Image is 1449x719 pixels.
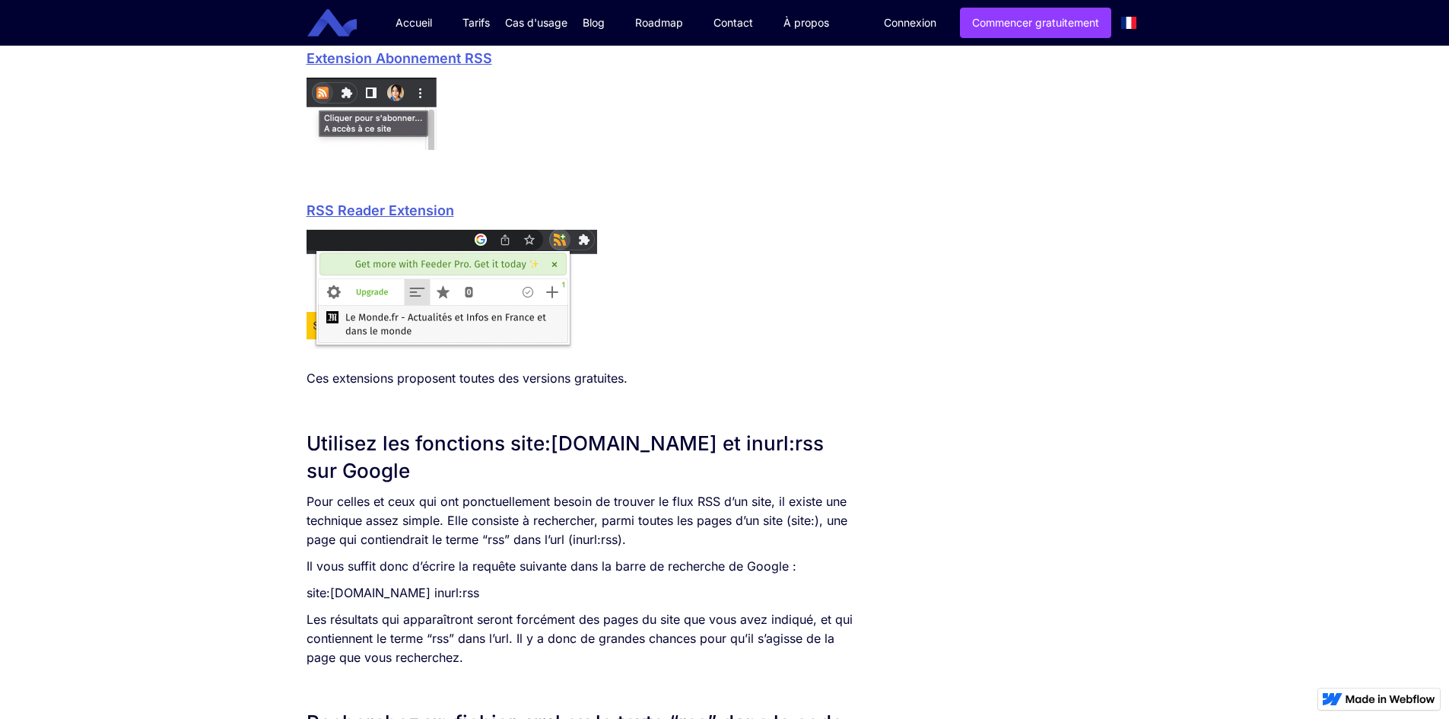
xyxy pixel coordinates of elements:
img: Capture d’écran montrant l’extension Abonnement RSS [307,78,437,150]
a: home [319,9,368,37]
p: ‍ [307,675,860,694]
h2: Utilisez les fonctions site:[DOMAIN_NAME] et inurl:rss sur Google [307,430,860,485]
a: RSS Reader Extension [307,202,454,218]
p: Pour celles et ceux qui ont ponctuellement besoin de trouver le flux RSS d’un site, il existe une... [307,492,860,549]
img: Made in Webflow [1346,695,1435,704]
p: ‍ [307,396,860,415]
p: site:[DOMAIN_NAME] inurl:rss [307,584,860,603]
a: Extension Abonnement RSS [307,50,492,66]
p: Il vous suffit donc d’écrire la requête suivante dans la barre de recherche de Google : [307,557,860,576]
a: Commencer gratuitement [960,8,1111,38]
div: Cas d'usage [505,15,567,30]
p: Ces extensions proposent toutes des versions gratuites. [307,369,860,388]
img: Capture d’écran montrant l’extension RSS Feed Reader [307,230,597,361]
p: ‍ [307,157,860,177]
p: Les résultats qui apparaîtront seront forcément des pages du site que vous avez indiqué, et qui c... [307,610,860,667]
a: Connexion [872,8,948,37]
